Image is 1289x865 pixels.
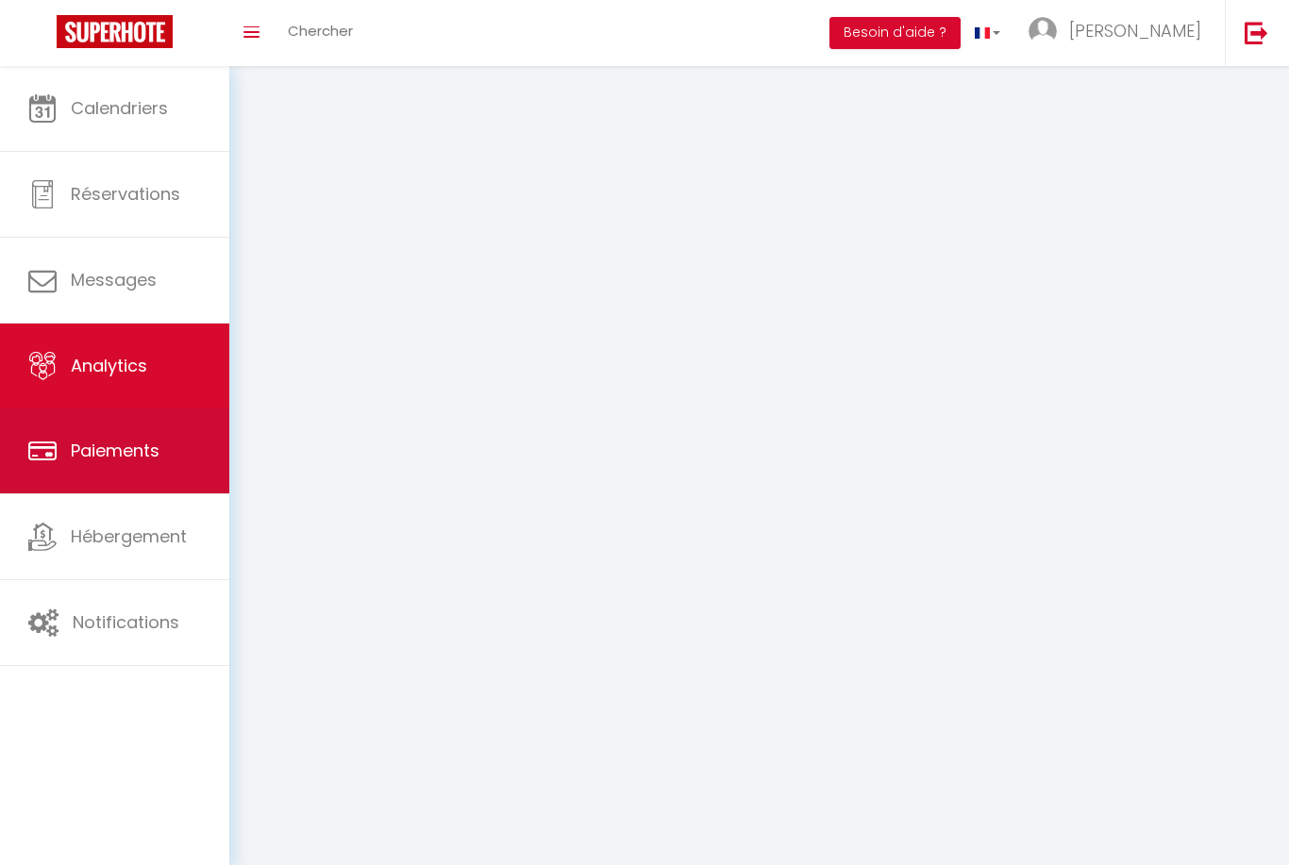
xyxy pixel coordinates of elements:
[71,354,147,377] span: Analytics
[829,17,961,49] button: Besoin d'aide ?
[71,182,180,206] span: Réservations
[288,21,353,41] span: Chercher
[71,96,168,120] span: Calendriers
[71,268,157,291] span: Messages
[1069,19,1201,42] span: [PERSON_NAME]
[15,8,72,64] button: Ouvrir le widget de chat LiveChat
[1245,21,1268,44] img: logout
[57,15,173,48] img: Super Booking
[71,524,187,548] span: Hébergement
[73,610,179,634] span: Notifications
[71,439,159,462] span: Paiements
[1029,17,1057,45] img: ...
